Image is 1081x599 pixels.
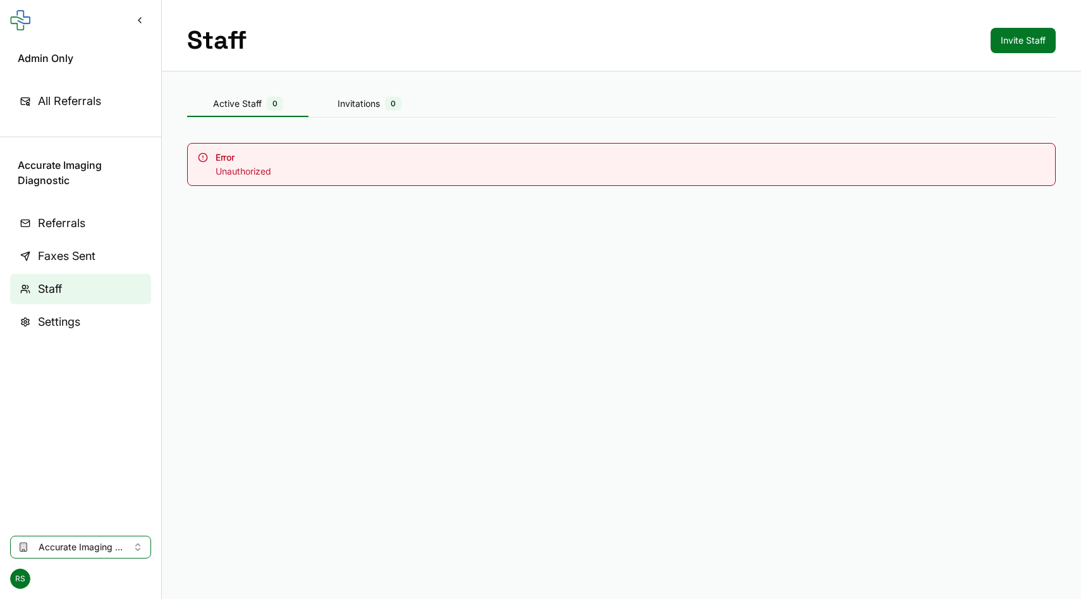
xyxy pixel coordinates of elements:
span: Accurate Imaging Diagnostic [39,541,123,553]
span: 0 [267,97,283,111]
a: Faxes Sent [10,241,151,271]
a: Staff [10,274,151,304]
div: Invitations [308,97,430,111]
span: Admin Only [18,51,144,66]
button: Select clinic [10,536,151,559]
span: Staff [38,280,62,298]
a: All Referrals [10,86,151,116]
div: Error [216,151,1045,164]
button: Invite Staff [991,28,1056,53]
span: 0 [385,97,401,111]
span: Referrals [38,214,85,232]
span: Faxes Sent [38,247,95,265]
div: Active Staff [187,97,308,111]
span: All Referrals [38,92,101,110]
h1: Staff [187,25,247,56]
a: Settings [10,307,151,337]
span: Accurate Imaging Diagnostic [18,157,144,188]
a: Referrals [10,208,151,238]
div: Unauthorized [216,165,1045,178]
span: Settings [38,313,80,331]
button: Collapse sidebar [128,9,151,32]
span: RS [10,569,30,589]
